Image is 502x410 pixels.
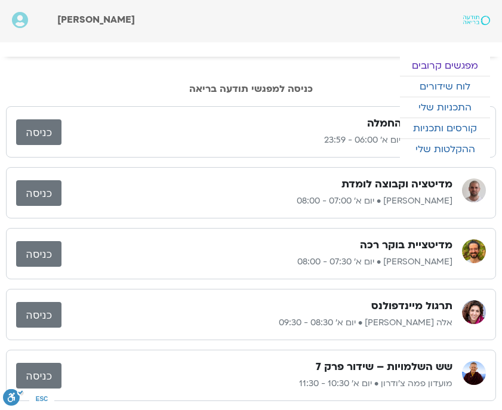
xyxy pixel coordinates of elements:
[400,56,490,76] a: מפגשים קרובים
[16,119,61,145] a: כניסה
[61,255,452,269] p: [PERSON_NAME] • יום א׳ 07:30 - 08:00
[16,302,61,328] a: כניסה
[400,118,490,138] a: קורסים ותכניות
[316,360,452,374] h3: שש השלמויות – שידור פרק 7
[367,116,452,131] h3: סוכות דרך החמלה
[400,76,490,97] a: לוח שידורים
[57,13,135,26] span: [PERSON_NAME]
[61,133,452,147] p: מגוון מנחים • יום א׳ 06:00 - 23:59
[462,239,486,263] img: שגב הורוביץ
[61,316,452,330] p: אלה [PERSON_NAME] • יום א׳ 08:30 - 09:30
[16,180,61,206] a: כניסה
[61,377,452,391] p: מועדון פמה צ'ודרון • יום א׳ 10:30 - 11:30
[360,238,452,252] h3: מדיטציית בוקר רכה
[6,84,496,94] h2: כניסה למפגשי תודעה בריאה
[16,241,61,267] a: כניסה
[462,361,486,385] img: מועדון פמה צ'ודרון
[400,139,490,159] a: ההקלטות שלי
[61,194,452,208] p: [PERSON_NAME] • יום א׳ 07:00 - 08:00
[462,300,486,324] img: אלה טולנאי
[341,177,452,192] h3: מדיטציה וקבוצה לומדת
[400,97,490,118] a: התכניות שלי
[371,299,452,313] h3: תרגול מיינדפולנס
[462,178,486,202] img: דקל קנטי
[16,363,61,389] a: כניסה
